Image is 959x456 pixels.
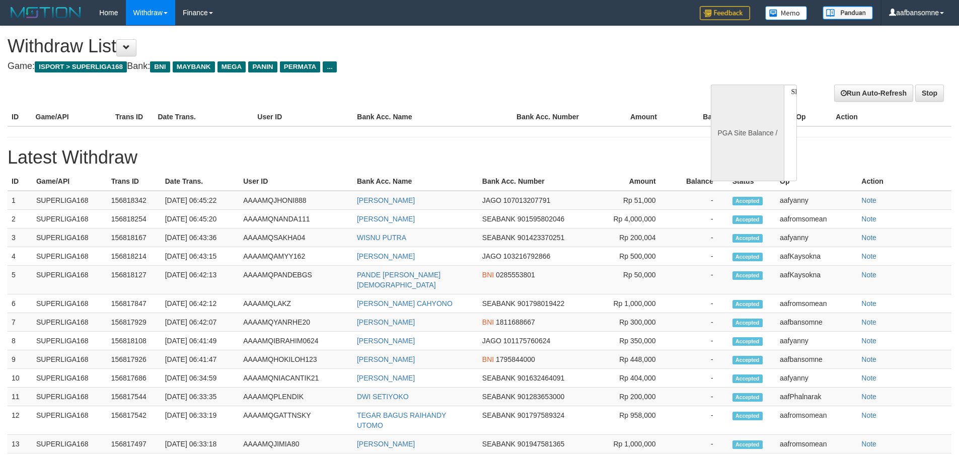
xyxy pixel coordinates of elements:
td: AAAAMQIBRAHIM0624 [239,332,353,350]
span: 1795844000 [496,355,535,363]
td: [DATE] 06:43:15 [161,247,240,266]
th: Date Trans. [161,172,240,191]
span: 901798019422 [518,299,564,308]
td: 10 [8,369,32,388]
td: SUPERLIGA168 [32,406,107,435]
td: [DATE] 06:42:07 [161,313,240,332]
th: ID [8,108,32,126]
th: Game/API [32,108,111,126]
span: Accepted [732,300,763,309]
td: 2 [8,210,32,229]
img: Feedback.jpg [700,6,750,20]
td: - [671,247,728,266]
th: Trans ID [111,108,154,126]
span: Accepted [732,253,763,261]
td: Rp 448,000 [598,350,671,369]
span: 901283653000 [518,393,564,401]
span: 901595802046 [518,215,564,223]
span: SEABANK [482,215,515,223]
span: SEABANK [482,374,515,382]
a: Note [861,337,876,345]
th: Status [728,172,776,191]
td: 156818254 [107,210,161,229]
a: DWI SETIYOKO [357,393,409,401]
td: [DATE] 06:45:22 [161,191,240,210]
td: Rp 958,000 [598,406,671,435]
th: User ID [239,172,353,191]
th: Amount [592,108,672,126]
td: [DATE] 06:41:47 [161,350,240,369]
span: 0285553801 [496,271,535,279]
span: BNI [482,318,494,326]
td: 8 [8,332,32,350]
td: AAAAMQPANDEBGS [239,266,353,294]
td: - [671,294,728,313]
span: ... [323,61,336,72]
span: Accepted [732,393,763,402]
td: - [671,350,728,369]
td: AAAAMQNIACANTIK21 [239,369,353,388]
td: - [671,229,728,247]
td: Rp 404,000 [598,369,671,388]
th: Balance [672,108,745,126]
td: Rp 1,000,000 [598,435,671,453]
td: aafyanny [776,191,857,210]
span: MEGA [217,61,246,72]
span: Accepted [732,374,763,383]
a: [PERSON_NAME] [357,337,415,345]
td: AAAAMQPLENDIK [239,388,353,406]
td: 6 [8,294,32,313]
td: 9 [8,350,32,369]
td: SUPERLIGA168 [32,191,107,210]
td: [DATE] 06:33:19 [161,406,240,435]
td: Rp 4,000,000 [598,210,671,229]
td: [DATE] 06:41:49 [161,332,240,350]
a: Run Auto-Refresh [834,85,913,102]
span: 1811688667 [496,318,535,326]
td: 156817497 [107,435,161,453]
th: Action [832,108,951,126]
span: PERMATA [280,61,321,72]
span: Accepted [732,337,763,346]
td: aafyanny [776,369,857,388]
span: BNI [150,61,170,72]
td: - [671,266,728,294]
span: 107013207791 [503,196,550,204]
a: Note [861,215,876,223]
td: 156818342 [107,191,161,210]
td: [DATE] 06:34:59 [161,369,240,388]
td: [DATE] 06:45:20 [161,210,240,229]
td: 156817847 [107,294,161,313]
th: Balance [671,172,728,191]
td: [DATE] 06:42:13 [161,266,240,294]
td: AAAAMQJHONI888 [239,191,353,210]
th: Op [792,108,832,126]
td: aafKaysokna [776,266,857,294]
span: Accepted [732,197,763,205]
td: SUPERLIGA168 [32,313,107,332]
th: Bank Acc. Name [353,172,478,191]
td: Rp 51,000 [598,191,671,210]
th: Trans ID [107,172,161,191]
td: Rp 200,000 [598,388,671,406]
a: Note [861,196,876,204]
span: Accepted [732,319,763,327]
a: [PERSON_NAME] [357,215,415,223]
td: - [671,388,728,406]
td: 12 [8,406,32,435]
td: 156817544 [107,388,161,406]
th: Date Trans. [154,108,253,126]
h1: Latest Withdraw [8,147,951,168]
td: Rp 500,000 [598,247,671,266]
a: [PERSON_NAME] [357,252,415,260]
span: SEABANK [482,393,515,401]
td: aafbansomne [776,350,857,369]
td: SUPERLIGA168 [32,294,107,313]
td: aafbansomne [776,313,857,332]
span: Accepted [732,215,763,224]
td: 156818167 [107,229,161,247]
a: [PERSON_NAME] [357,318,415,326]
td: [DATE] 06:33:35 [161,388,240,406]
td: 156818127 [107,266,161,294]
td: - [671,313,728,332]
